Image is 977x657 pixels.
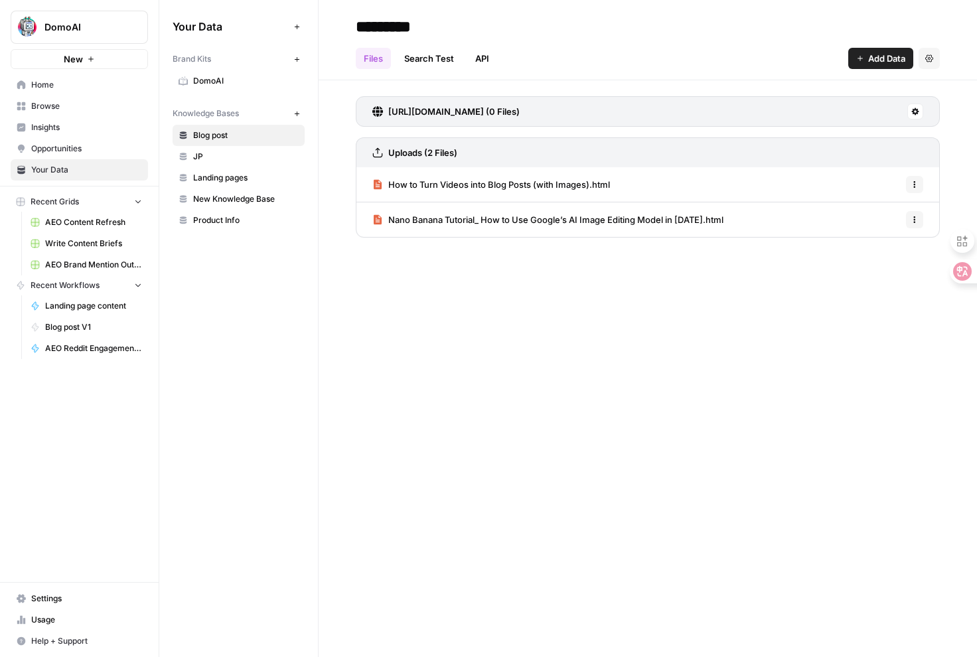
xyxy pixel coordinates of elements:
span: Insights [31,121,142,133]
span: Add Data [868,52,905,65]
a: Nano Banana Tutorial_ How to Use Google’s AI Image Editing Model in [DATE].html [372,202,723,237]
span: Landing pages [193,172,299,184]
a: Blog post [173,125,305,146]
a: AEO Content Refresh [25,212,148,233]
span: Settings [31,593,142,605]
a: Browse [11,96,148,117]
a: AEO Reddit Engagement - Fork [25,338,148,359]
a: Landing pages [173,167,305,188]
button: New [11,49,148,69]
span: DomoAI [44,21,125,34]
a: Home [11,74,148,96]
h3: Uploads (2 Files) [388,146,457,159]
span: Landing page content [45,300,142,312]
span: Usage [31,614,142,626]
a: [URL][DOMAIN_NAME] (0 Files) [372,97,520,126]
img: DomoAI Logo [15,15,39,39]
a: Blog post V1 [25,317,148,338]
span: Write Content Briefs [45,238,142,250]
span: Recent Grids [31,196,79,208]
span: Home [31,79,142,91]
a: Product Info [173,210,305,231]
button: Recent Grids [11,192,148,212]
span: DomoAI [193,75,299,87]
h3: [URL][DOMAIN_NAME] (0 Files) [388,105,520,118]
span: Help + Support [31,635,142,647]
a: Usage [11,609,148,630]
span: New [64,52,83,66]
span: Product Info [193,214,299,226]
span: New Knowledge Base [193,193,299,205]
a: AEO Brand Mention Outreach [25,254,148,275]
span: Knowledge Bases [173,108,239,119]
span: Your Data [173,19,289,35]
span: Nano Banana Tutorial_ How to Use Google’s AI Image Editing Model in [DATE].html [388,213,723,226]
a: How to Turn Videos into Blog Posts (with Images).html [372,167,610,202]
button: Add Data [848,48,913,69]
a: Opportunities [11,138,148,159]
span: AEO Brand Mention Outreach [45,259,142,271]
a: Landing page content [25,295,148,317]
span: Browse [31,100,142,112]
a: New Knowledge Base [173,188,305,210]
span: Recent Workflows [31,279,100,291]
a: Write Content Briefs [25,233,148,254]
span: Your Data [31,164,142,176]
a: API [467,48,497,69]
span: Blog post V1 [45,321,142,333]
a: JP [173,146,305,167]
button: Workspace: DomoAI [11,11,148,44]
a: Files [356,48,391,69]
span: JP [193,151,299,163]
a: DomoAI [173,70,305,92]
span: Brand Kits [173,53,211,65]
span: AEO Content Refresh [45,216,142,228]
a: Uploads (2 Files) [372,138,457,167]
a: Settings [11,588,148,609]
a: Search Test [396,48,462,69]
span: Blog post [193,129,299,141]
span: Opportunities [31,143,142,155]
a: Insights [11,117,148,138]
span: How to Turn Videos into Blog Posts (with Images).html [388,178,610,191]
span: AEO Reddit Engagement - Fork [45,342,142,354]
button: Help + Support [11,630,148,652]
a: Your Data [11,159,148,181]
button: Recent Workflows [11,275,148,295]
